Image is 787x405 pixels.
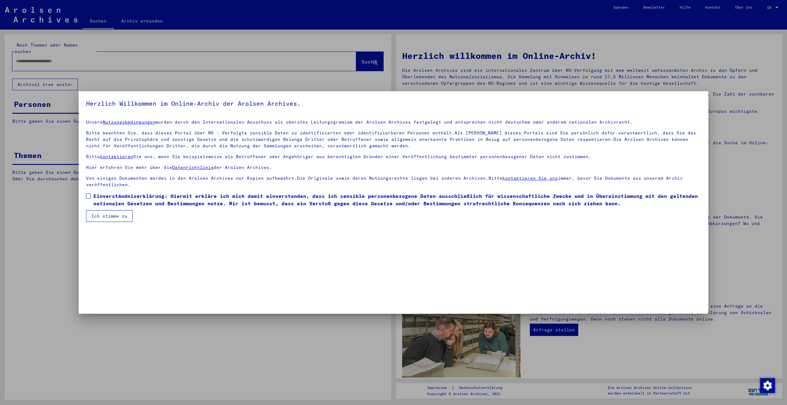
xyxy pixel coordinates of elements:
span: Einverständniserklärung: Hiermit erkläre ich mich damit einverstanden, dass ich sensible personen... [93,192,701,207]
p: Hier erfahren Sie mehr über die der Arolsen Archives. [86,164,701,171]
h5: Herzlich Willkommen im Online-Archiv der Arolsen Archives. [86,99,701,108]
p: Bitte Sie uns, wenn Sie beispielsweise als Betroffener oder Angehöriger aus berechtigten Gründen ... [86,153,701,160]
p: Unsere wurden durch den Internationalen Ausschuss als oberstes Leitungsgremium der Arolsen Archiv... [86,119,701,125]
a: Nutzungsbedingungen [103,119,155,125]
a: kontaktieren [100,154,133,159]
p: Bitte beachten Sie, dass dieses Portal über NS - Verfolgte sensible Daten zu identifizierten oder... [86,130,701,149]
p: Von einigen Dokumenten werden in den Arolsen Archives nur Kopien aufbewahrt.Die Originale sowie d... [86,175,701,188]
a: Datenrichtlinie [172,165,214,170]
img: Zustimmung ändern [760,378,775,393]
div: Zustimmung ändern [760,378,775,393]
a: kontaktieren Sie uns [502,175,558,181]
button: Ich stimme zu [86,210,133,222]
